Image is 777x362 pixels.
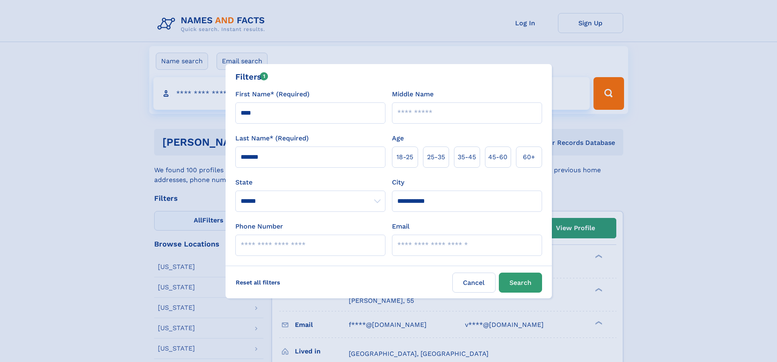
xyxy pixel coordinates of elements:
[235,71,268,83] div: Filters
[392,178,404,187] label: City
[235,133,309,143] label: Last Name* (Required)
[523,152,535,162] span: 60+
[458,152,476,162] span: 35‑45
[392,222,410,231] label: Email
[230,273,286,292] label: Reset all filters
[396,152,413,162] span: 18‑25
[488,152,507,162] span: 45‑60
[235,89,310,99] label: First Name* (Required)
[235,178,385,187] label: State
[392,133,404,143] label: Age
[452,273,496,293] label: Cancel
[235,222,283,231] label: Phone Number
[499,273,542,293] button: Search
[427,152,445,162] span: 25‑35
[392,89,434,99] label: Middle Name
